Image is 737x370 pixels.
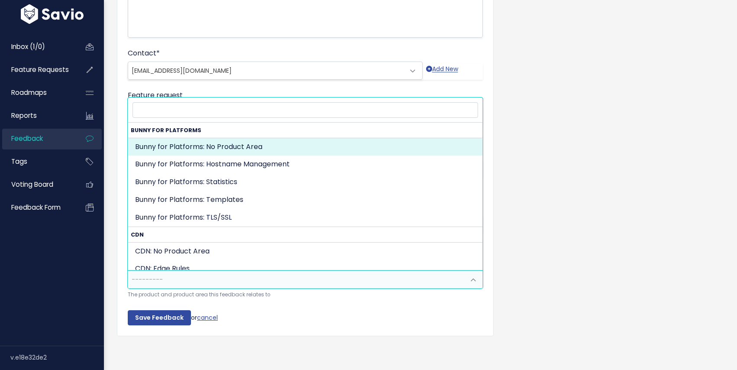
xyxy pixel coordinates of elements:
span: Tags [11,157,27,166]
span: Reports [11,111,37,120]
img: logo-white.9d6f32f41409.svg [19,4,86,24]
small: The product and product area this feedback relates to [128,290,483,299]
a: cancel [197,313,218,321]
strong: CDN [128,227,482,242]
a: Inbox (1/0) [2,37,72,57]
a: Roadmaps [2,83,72,103]
li: Bunny for Platforms: Templates [128,191,482,209]
a: Add New [426,64,458,80]
span: sameer@toonavision.ca [128,62,423,80]
li: CDN: No Product Area [128,243,482,260]
label: Contact [128,48,160,58]
strong: Bunny for Platforms [128,123,482,138]
input: Save Feedback [128,310,191,326]
li: Bunny for Platforms: TLS/SSL [128,209,482,227]
a: Feedback [2,129,72,149]
span: Inbox (1/0) [11,42,45,51]
span: --------- [132,275,163,284]
a: Reports [2,106,72,126]
span: sameer@toonavision.ca [128,62,405,79]
span: Feedback [11,134,43,143]
span: Voting Board [11,180,53,189]
span: [EMAIL_ADDRESS][DOMAIN_NAME] [132,66,232,75]
a: Voting Board [2,175,72,195]
li: CDN: Edge Rules [128,260,482,278]
a: Tags [2,152,72,172]
li: Bunny for Platforms: Statistics [128,173,482,191]
a: Feedback form [2,198,72,217]
label: Feature request [128,90,183,101]
span: Feedback form [11,203,61,212]
li: Bunny for Platforms: No Product Area [128,138,482,156]
div: v.e18e32de2 [10,346,104,369]
span: Roadmaps [11,88,47,97]
li: Bunny for Platforms: Hostname Management [128,156,482,173]
li: Bunny for Platforms [128,123,482,227]
span: Feature Requests [11,65,69,74]
a: Feature Requests [2,60,72,80]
